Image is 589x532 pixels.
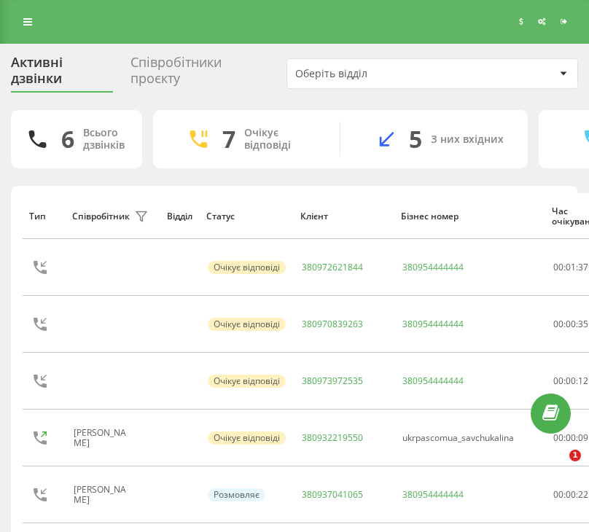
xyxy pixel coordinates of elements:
div: ukrpascomua_savchukalina [402,433,514,443]
div: Активні дзвінки [11,55,113,93]
div: Співробітники проєкту [130,55,269,93]
span: 35 [578,318,588,330]
div: Очікує відповіді [244,127,318,152]
span: 12 [578,375,588,387]
span: 00 [553,318,563,330]
div: : : [553,376,588,386]
span: 00 [566,431,576,444]
div: Співробітник [72,211,130,222]
span: 00 [553,375,563,387]
div: : : [553,319,588,329]
a: 380932219550 [302,431,363,444]
a: 380972621844 [302,261,363,273]
div: Відділ [167,211,192,222]
div: Тип [29,211,58,222]
span: 00 [553,431,563,444]
a: 380954444444 [402,375,464,387]
iframe: Intercom live chat [539,450,574,485]
a: 380954444444 [402,488,464,501]
span: 09 [578,431,588,444]
div: Статус [206,211,286,222]
a: 380937041065 [302,488,363,501]
span: 1 [569,450,581,461]
div: [PERSON_NAME] [74,428,131,449]
div: 6 [61,125,74,153]
a: 380973972535 [302,375,363,387]
div: Клієнт [300,211,387,222]
span: 00 [566,318,576,330]
div: Очікує відповіді [208,261,286,274]
a: 380954444444 [402,261,464,273]
div: Очікує відповіді [208,318,286,331]
div: Очікує відповіді [208,375,286,388]
div: 7 [222,125,235,153]
span: 00 [566,375,576,387]
a: 380970839263 [302,318,363,330]
span: 37 [578,261,588,273]
div: [PERSON_NAME] [74,485,131,506]
span: 01 [566,261,576,273]
div: Оберіть відділ [295,68,469,80]
a: 380954444444 [402,318,464,330]
span: 00 [553,261,563,273]
div: Всього дзвінків [83,127,125,152]
div: Бізнес номер [401,211,538,222]
div: Розмовляє [208,488,265,501]
div: Очікує відповіді [208,431,286,445]
div: 5 [409,125,422,153]
div: З них вхідних [431,133,504,146]
div: : : [553,262,588,273]
div: : : [553,433,588,443]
